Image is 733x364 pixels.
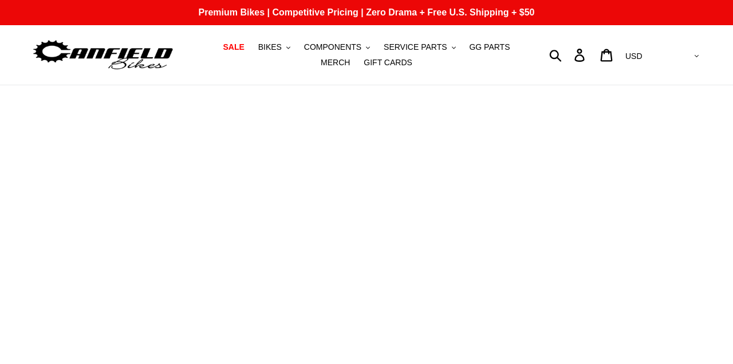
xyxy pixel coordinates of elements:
[358,55,418,70] a: GIFT CARDS
[223,42,244,52] span: SALE
[304,42,361,52] span: COMPONENTS
[253,39,296,55] button: BIKES
[364,58,412,68] span: GIFT CARDS
[321,58,350,68] span: MERCH
[315,55,356,70] a: MERCH
[298,39,376,55] button: COMPONENTS
[258,42,282,52] span: BIKES
[217,39,250,55] a: SALE
[384,42,447,52] span: SERVICE PARTS
[463,39,515,55] a: GG PARTS
[469,42,510,52] span: GG PARTS
[31,37,175,73] img: Canfield Bikes
[378,39,461,55] button: SERVICE PARTS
